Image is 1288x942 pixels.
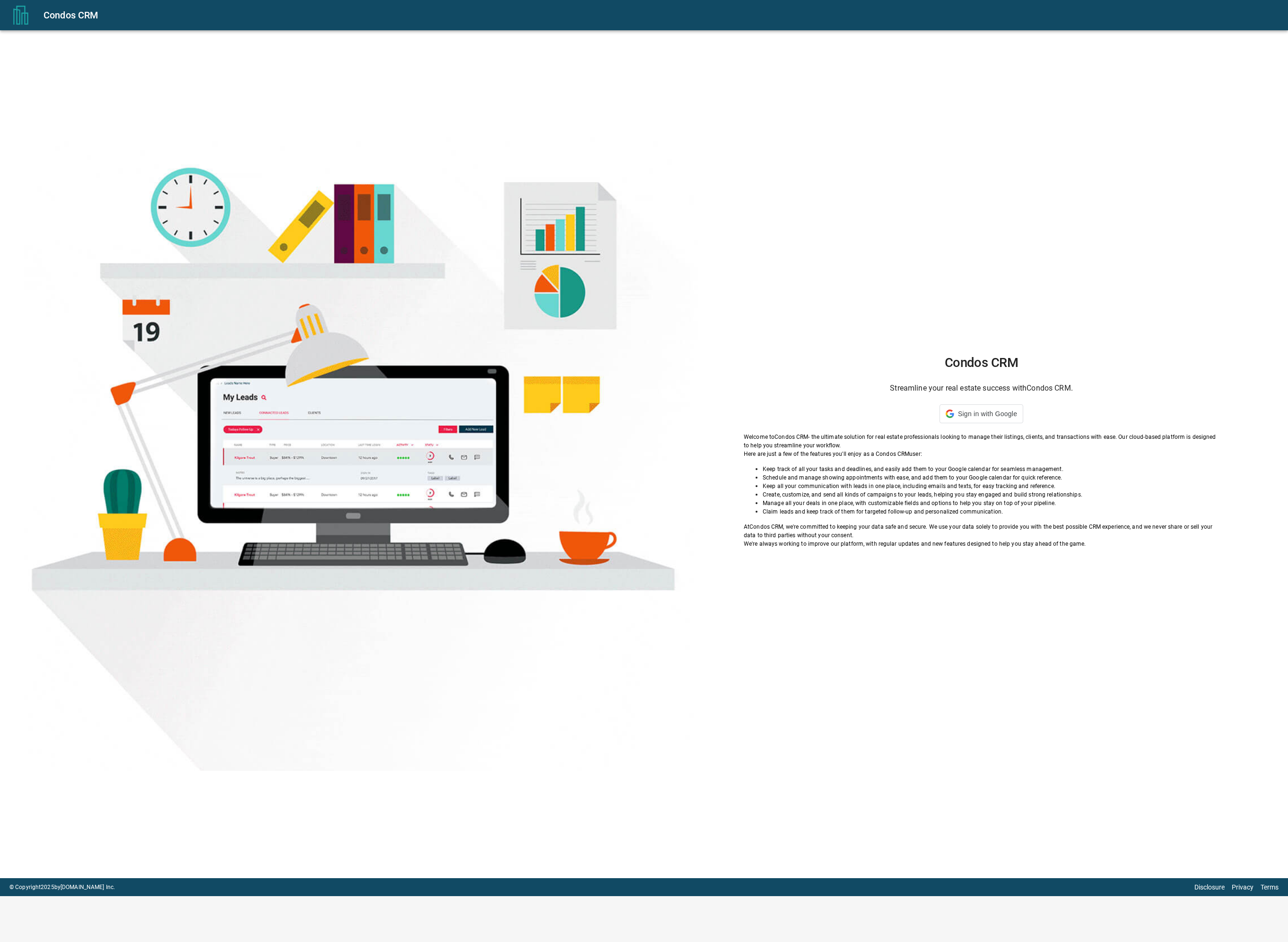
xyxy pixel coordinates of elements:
p: Keep all your communication with leads in one place, including emails and texts, for easy trackin... [763,482,1219,490]
p: Create, customize, and send all kinds of campaigns to your leads, helping you stay engaged and bu... [763,490,1219,499]
p: Schedule and manage showing appointments with ease, and add them to your Google calendar for quic... [763,473,1219,482]
p: Here are just a few of the features you'll enjoy as a Condos CRM user: [744,450,1219,458]
p: At Condos CRM , we're committed to keeping your data safe and secure. We use your data solely to ... [744,523,1219,540]
a: Privacy [1232,883,1253,891]
h6: Streamline your real estate success with Condos CRM . [744,382,1219,395]
a: Terms [1261,883,1279,891]
p: Keep track of all your tasks and deadlines, and easily add them to your Google calendar for seaml... [763,465,1219,473]
div: Sign in with Google [940,404,1023,423]
p: Claim leads and keep track of them for targeted follow-up and personalized communication. [763,507,1219,516]
a: Disclosure [1194,883,1225,891]
h1: Condos CRM [744,355,1219,370]
p: Manage all your deals in one place, with customizable fields and options to help you stay on top ... [763,499,1219,507]
div: Condos CRM [44,8,1277,23]
p: © Copyright 2025 by [9,883,115,891]
p: Welcome to Condos CRM - the ultimate solution for real estate professionals looking to manage the... [744,433,1219,450]
span: Sign in with Google [958,410,1017,418]
p: We're always working to improve our platform, with regular updates and new features designed to h... [744,540,1219,548]
a: [DOMAIN_NAME] Inc. [61,884,115,890]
